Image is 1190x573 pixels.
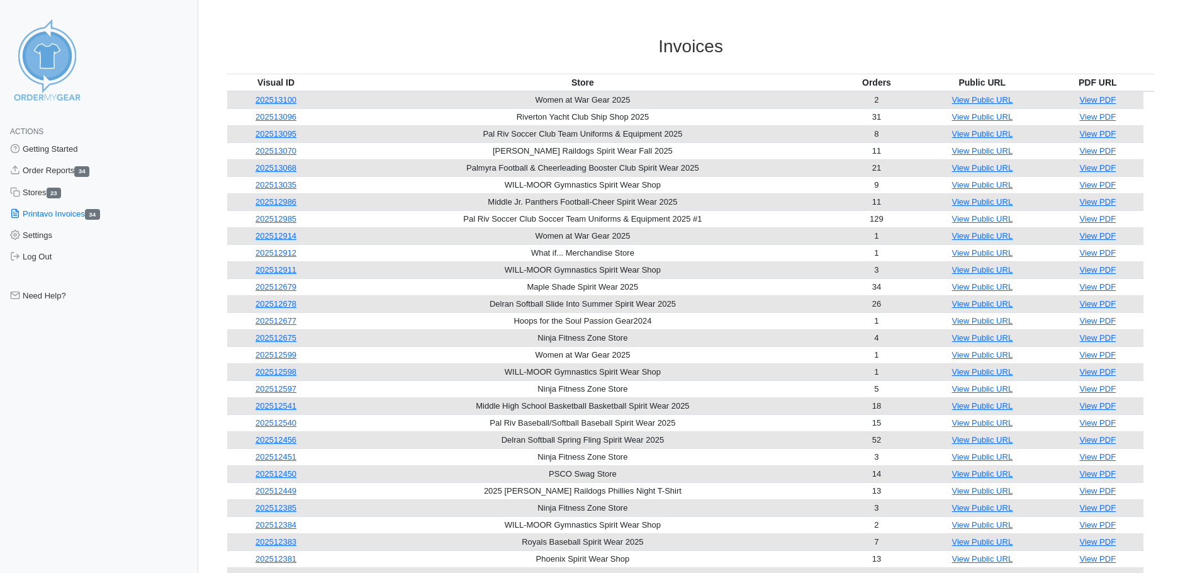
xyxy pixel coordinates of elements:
[841,380,912,397] td: 5
[255,554,296,564] a: 202512381
[325,397,841,414] td: Middle High School Basketball Basketball Spirit Wear 2025
[255,299,296,309] a: 202512678
[325,414,841,431] td: Pal Riv Baseball/Softball Baseball Spirit Wear 2025
[1080,333,1116,343] a: View PDF
[1080,248,1116,258] a: View PDF
[255,197,296,207] a: 202512986
[1080,537,1116,547] a: View PDF
[255,129,296,139] a: 202513095
[1080,350,1116,360] a: View PDF
[255,486,296,496] a: 202512449
[952,469,1013,479] a: View Public URL
[255,95,296,105] a: 202513100
[841,397,912,414] td: 18
[255,418,296,428] a: 202512540
[952,350,1013,360] a: View Public URL
[255,452,296,462] a: 202512451
[325,329,841,346] td: Ninja Fitness Zone Store
[841,516,912,533] td: 2
[841,278,912,295] td: 34
[952,146,1013,156] a: View Public URL
[841,346,912,363] td: 1
[952,214,1013,224] a: View Public URL
[255,163,296,173] a: 202513068
[1080,299,1116,309] a: View PDF
[952,316,1013,326] a: View Public URL
[325,91,841,109] td: Women at War Gear 2025
[325,108,841,125] td: Riverton Yacht Club Ship Shop 2025
[952,112,1013,122] a: View Public URL
[325,312,841,329] td: Hoops for the Soul Passion Gear2024
[1080,384,1116,394] a: View PDF
[841,363,912,380] td: 1
[1080,452,1116,462] a: View PDF
[227,74,325,91] th: Visual ID
[325,346,841,363] td: Women at War Gear 2025
[1080,231,1116,241] a: View PDF
[952,95,1013,105] a: View Public URL
[325,295,841,312] td: Delran Softball Slide Into Summer Spirit Wear 2025
[1080,282,1116,292] a: View PDF
[1080,214,1116,224] a: View PDF
[841,74,912,91] th: Orders
[1080,554,1116,564] a: View PDF
[255,384,296,394] a: 202512597
[841,533,912,550] td: 7
[952,265,1013,275] a: View Public URL
[952,384,1013,394] a: View Public URL
[1080,418,1116,428] a: View PDF
[325,210,841,227] td: Pal Riv Soccer Club Soccer Team Uniforms & Equipment 2025 #1
[841,482,912,499] td: 13
[255,401,296,411] a: 202512541
[255,435,296,445] a: 202512456
[255,367,296,377] a: 202512598
[255,231,296,241] a: 202512914
[325,533,841,550] td: Royals Baseball Spirit Wear 2025
[952,554,1013,564] a: View Public URL
[841,142,912,159] td: 11
[841,431,912,448] td: 52
[1080,146,1116,156] a: View PDF
[841,312,912,329] td: 1
[841,108,912,125] td: 31
[47,188,62,198] span: 23
[255,214,296,224] a: 202512985
[325,363,841,380] td: WILL-MOOR Gymnastics Spirit Wear Shop
[1080,197,1116,207] a: View PDF
[952,197,1013,207] a: View Public URL
[841,261,912,278] td: 3
[325,499,841,516] td: Ninja Fitness Zone Store
[841,329,912,346] td: 4
[841,210,912,227] td: 129
[1080,469,1116,479] a: View PDF
[841,159,912,176] td: 21
[325,227,841,244] td: Women at War Gear 2025
[325,176,841,193] td: WILL-MOOR Gymnastics Spirit Wear Shop
[325,193,841,210] td: Middle Jr. Panthers Football-Cheer Spirit Wear 2025
[255,112,296,122] a: 202513096
[841,91,912,109] td: 2
[1080,503,1116,513] a: View PDF
[841,448,912,465] td: 3
[952,248,1013,258] a: View Public URL
[85,209,100,220] span: 34
[912,74,1052,91] th: Public URL
[325,125,841,142] td: Pal Riv Soccer Club Team Uniforms & Equipment 2025
[841,176,912,193] td: 9
[255,537,296,547] a: 202512383
[841,550,912,567] td: 13
[255,350,296,360] a: 202512599
[255,265,296,275] a: 202512911
[1080,163,1116,173] a: View PDF
[952,282,1013,292] a: View Public URL
[325,261,841,278] td: WILL-MOOR Gymnastics Spirit Wear Shop
[74,166,89,177] span: 34
[952,163,1013,173] a: View Public URL
[325,431,841,448] td: Delran Softball Spring Fling Spirit Wear 2025
[1080,520,1116,530] a: View PDF
[841,499,912,516] td: 3
[841,193,912,210] td: 11
[841,244,912,261] td: 1
[841,295,912,312] td: 26
[10,127,43,136] span: Actions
